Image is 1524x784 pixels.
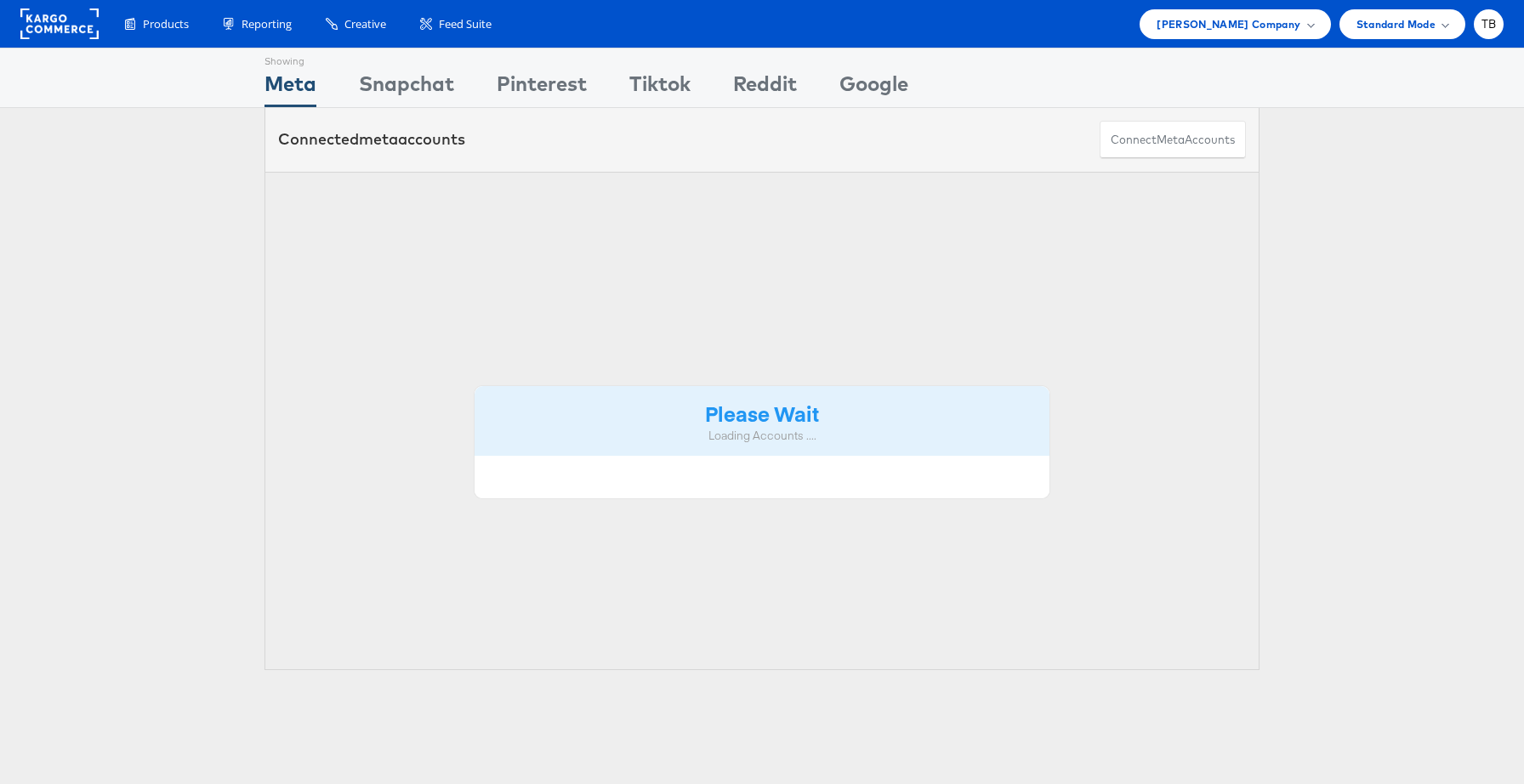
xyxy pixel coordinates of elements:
div: Pinterest [497,69,587,107]
div: Tiktok [629,69,691,107]
div: Meta [264,69,316,107]
div: Loading Accounts .... [487,428,1037,444]
button: ConnectmetaAccounts [1100,121,1246,159]
span: meta [1157,132,1185,148]
span: meta [359,129,398,149]
span: Standard Mode [1356,15,1436,33]
div: Reddit [733,69,797,107]
div: Showing [264,48,316,69]
span: Reporting [242,16,292,32]
span: Products [143,16,189,32]
span: TB [1481,19,1497,30]
span: Creative [344,16,386,32]
div: Snapchat [359,69,454,107]
strong: Please Wait [705,399,819,427]
div: Connected accounts [278,128,465,151]
span: Feed Suite [439,16,492,32]
div: Google [839,69,908,107]
span: [PERSON_NAME] Company [1157,15,1300,33]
